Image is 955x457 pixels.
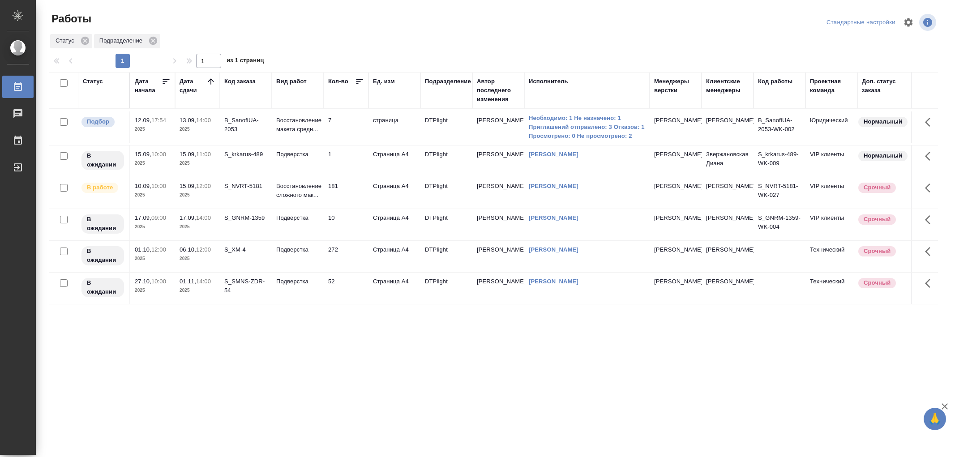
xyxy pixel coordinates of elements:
div: Статус [83,77,103,86]
td: S_NVRT-5181-WK-027 [754,177,805,209]
div: Клиентские менеджеры [706,77,749,95]
td: Юридический [805,111,857,143]
td: [PERSON_NAME] [472,177,524,209]
div: B_SanofiUA-2053 [224,116,267,134]
p: 2025 [180,191,215,200]
td: 52 [324,273,368,304]
p: В работе [87,183,113,192]
p: [PERSON_NAME] [654,182,697,191]
div: Дата начала [135,77,162,95]
p: 14:00 [196,278,211,285]
td: B_SanofiUA-2053-WK-002 [754,111,805,143]
p: 2025 [135,191,171,200]
p: 10:00 [151,151,166,158]
p: 2025 [135,254,171,263]
span: Настроить таблицу [898,12,919,33]
td: 1 [324,145,368,177]
td: DTPlight [420,145,472,177]
p: Нормальный [864,117,902,126]
p: 2025 [180,159,215,168]
div: Исполнитель [529,77,568,86]
p: 12:00 [196,246,211,253]
p: 15.09, [135,151,151,158]
p: 15.09, [180,183,196,189]
p: 10:00 [151,183,166,189]
p: 2025 [180,286,215,295]
p: В ожидании [87,247,119,265]
div: Исполнитель назначен, приступать к работе пока рано [81,245,125,266]
div: Исполнитель назначен, приступать к работе пока рано [81,214,125,235]
p: 13.09, [180,117,196,124]
div: Подразделение [94,34,160,48]
button: Здесь прячутся важные кнопки [920,241,941,262]
p: 2025 [135,286,171,295]
td: 7 [324,111,368,143]
td: 272 [324,241,368,272]
p: Подверстка [276,277,319,286]
a: [PERSON_NAME] [529,183,578,189]
div: Код работы [758,77,792,86]
td: [PERSON_NAME] [702,111,754,143]
p: [PERSON_NAME] [654,277,697,286]
p: Нормальный [864,151,902,160]
td: DTPlight [420,177,472,209]
p: Восстановление сложного мак... [276,182,319,200]
p: 06.10, [180,246,196,253]
div: split button [824,16,898,30]
button: Здесь прячутся важные кнопки [920,209,941,231]
div: Исполнитель выполняет работу [81,182,125,194]
td: VIP клиенты [805,177,857,209]
p: Срочный [864,215,891,224]
p: В ожидании [87,215,119,233]
div: S_XM-4 [224,245,267,254]
p: Срочный [864,247,891,256]
p: 17.09, [180,214,196,221]
button: Здесь прячутся важные кнопки [920,145,941,167]
td: Технический [805,273,857,304]
p: Подверстка [276,150,319,159]
p: 12:00 [151,246,166,253]
td: 181 [324,177,368,209]
div: Статус [50,34,92,48]
td: Технический [805,241,857,272]
td: Звержановская Диана [702,145,754,177]
p: 2025 [135,222,171,231]
td: Страница А4 [368,241,420,272]
p: [PERSON_NAME] [654,116,697,125]
td: [PERSON_NAME] [472,241,524,272]
td: [PERSON_NAME] [472,273,524,304]
div: Можно подбирать исполнителей [81,116,125,128]
td: Страница А4 [368,145,420,177]
p: 14:00 [196,117,211,124]
p: 17:54 [151,117,166,124]
div: Исполнитель назначен, приступать к работе пока рано [81,277,125,298]
p: 10:00 [151,278,166,285]
p: Срочный [864,278,891,287]
p: 2025 [135,125,171,134]
td: S_GNRM-1359-WK-004 [754,209,805,240]
div: Исполнитель назначен, приступать к работе пока рано [81,150,125,171]
td: Страница А4 [368,177,420,209]
button: 🙏 [924,408,946,430]
a: [PERSON_NAME] [529,278,578,285]
span: Работы [49,12,91,26]
div: S_SMNS-ZDR-54 [224,277,267,295]
td: VIP клиенты [805,145,857,177]
p: 12.09, [135,117,151,124]
div: Вид работ [276,77,307,86]
div: Подразделение [425,77,471,86]
a: [PERSON_NAME] [529,151,578,158]
p: 01.10, [135,246,151,253]
div: Проектная команда [810,77,853,95]
p: 2025 [180,125,215,134]
span: 🙏 [927,410,942,428]
a: [PERSON_NAME] [529,246,578,253]
td: DTPlight [420,209,472,240]
p: 10.09, [135,183,151,189]
p: [PERSON_NAME] [654,245,697,254]
td: VIP клиенты [805,209,857,240]
p: 14:00 [196,214,211,221]
p: [PERSON_NAME] [654,214,697,222]
td: [PERSON_NAME] [702,177,754,209]
td: [PERSON_NAME] [472,145,524,177]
